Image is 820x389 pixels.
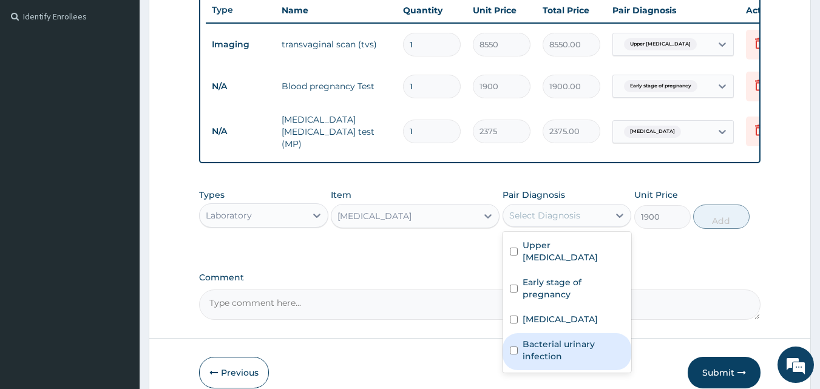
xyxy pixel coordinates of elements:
[6,260,231,302] textarea: Type your message and hit 'Enter'
[523,239,625,263] label: Upper [MEDICAL_DATA]
[624,80,697,92] span: Early stage of pregnancy
[523,276,625,300] label: Early stage of pregnancy
[206,120,276,143] td: N/A
[206,75,276,98] td: N/A
[634,189,678,201] label: Unit Price
[624,126,681,138] span: [MEDICAL_DATA]
[22,61,49,91] img: d_794563401_company_1708531726252_794563401
[206,33,276,56] td: Imaging
[624,38,697,50] span: Upper [MEDICAL_DATA]
[276,107,397,156] td: [MEDICAL_DATA] [MEDICAL_DATA] test (MP)
[276,32,397,56] td: transvaginal scan (tvs)
[688,357,761,388] button: Submit
[509,209,580,222] div: Select Diagnosis
[276,74,397,98] td: Blood pregnancy Test
[693,205,750,229] button: Add
[199,357,269,388] button: Previous
[503,189,565,201] label: Pair Diagnosis
[331,189,351,201] label: Item
[70,117,168,240] span: We're online!
[63,68,204,84] div: Chat with us now
[206,209,252,222] div: Laboratory
[523,338,625,362] label: Bacterial urinary infection
[199,190,225,200] label: Types
[199,6,228,35] div: Minimize live chat window
[199,272,761,283] label: Comment
[523,313,598,325] label: [MEDICAL_DATA]
[337,210,412,222] div: [MEDICAL_DATA]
